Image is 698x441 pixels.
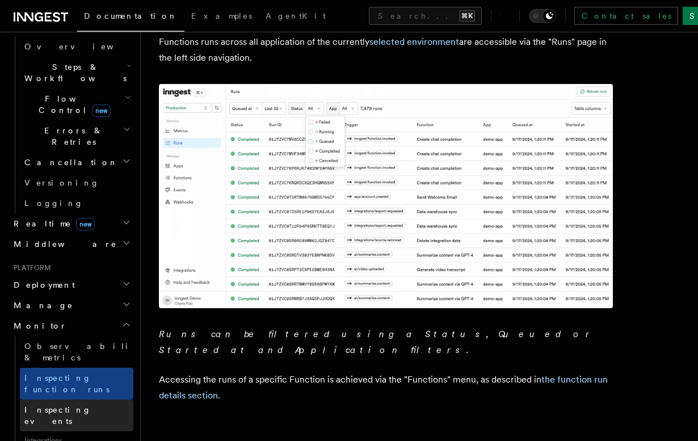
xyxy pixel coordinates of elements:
[159,372,613,404] p: Accessing the runs of a specific Function is achieved via the "Functions" menu, as described in .
[24,373,110,394] span: Inspecting function runs
[369,36,459,47] a: selected environment
[9,36,133,213] div: Inngest Functions
[369,7,482,25] button: Search...⌘K
[9,295,133,316] button: Manage
[9,275,133,295] button: Deployment
[9,213,133,234] button: Realtimenew
[459,10,475,22] kbd: ⌘K
[20,368,133,400] a: Inspecting function runs
[9,234,133,254] button: Middleware
[24,199,83,208] span: Logging
[24,42,141,51] span: Overview
[9,300,73,311] span: Manage
[159,34,613,66] p: Functions runs across all application of the currently are accessible via the "Runs" page in the ...
[159,374,608,401] a: the function run details section
[20,193,133,213] a: Logging
[20,61,127,84] span: Steps & Workflows
[76,218,95,230] span: new
[20,120,133,152] button: Errors & Retries
[84,11,178,20] span: Documentation
[9,279,75,291] span: Deployment
[159,329,594,355] em: Runs can be filtered using a Status, Queued or Started at and Application filters.
[574,7,678,25] a: Contact sales
[9,320,67,331] span: Monitor
[20,36,133,57] a: Overview
[20,125,123,148] span: Errors & Retries
[24,405,91,426] span: Inspecting events
[77,3,184,32] a: Documentation
[24,178,99,187] span: Versioning
[92,104,111,117] span: new
[191,11,252,20] span: Examples
[9,238,117,250] span: Middleware
[529,9,556,23] button: Toggle dark mode
[9,316,133,336] button: Monitor
[20,57,133,89] button: Steps & Workflows
[24,342,141,362] span: Observability & metrics
[20,173,133,193] a: Versioning
[259,3,333,31] a: AgentKit
[266,11,326,20] span: AgentKit
[20,336,133,368] a: Observability & metrics
[9,263,51,272] span: Platform
[9,218,95,229] span: Realtime
[20,89,133,120] button: Flow Controlnew
[20,93,125,116] span: Flow Control
[20,157,118,168] span: Cancellation
[20,152,133,173] button: Cancellation
[20,400,133,431] a: Inspecting events
[159,84,613,308] img: The "Handle failed payments" Function runs list features a run in a failing state.
[184,3,259,31] a: Examples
